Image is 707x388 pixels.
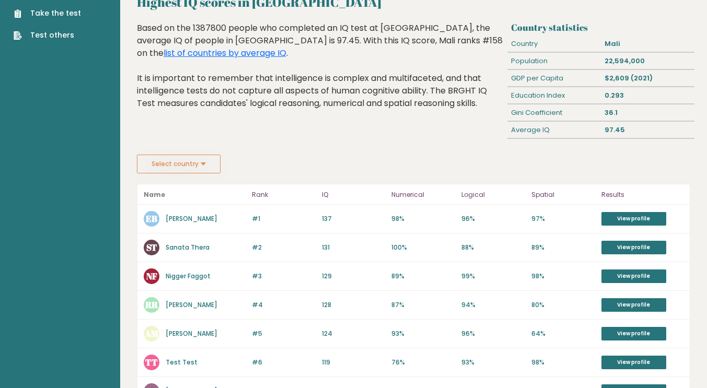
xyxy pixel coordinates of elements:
[507,36,601,52] div: Country
[531,189,595,201] p: Spatial
[601,327,666,340] a: View profile
[145,299,158,311] text: RR
[601,269,666,283] a: View profile
[461,243,525,252] p: 88%
[601,241,666,254] a: View profile
[391,189,455,201] p: Numerical
[322,329,386,338] p: 124
[601,70,694,87] div: $2,609 (2021)
[461,189,525,201] p: Logical
[144,190,165,199] b: Name
[601,87,694,104] div: 0.293
[14,30,81,41] a: Test others
[531,329,595,338] p: 64%
[252,272,316,281] p: #3
[322,358,386,367] p: 119
[144,327,159,339] text: AM
[531,300,595,310] p: 80%
[322,272,386,281] p: 129
[507,70,601,87] div: GDP per Capita
[322,214,386,224] p: 137
[391,329,455,338] p: 93%
[531,214,595,224] p: 97%
[322,243,386,252] p: 131
[461,358,525,367] p: 93%
[391,272,455,281] p: 89%
[146,213,157,225] text: EB
[601,53,694,69] div: 22,594,000
[601,212,666,226] a: View profile
[461,272,525,281] p: 99%
[461,214,525,224] p: 96%
[166,214,217,223] a: [PERSON_NAME]
[507,122,601,138] div: Average IQ
[252,329,316,338] p: #5
[507,87,601,104] div: Education Index
[531,243,595,252] p: 89%
[252,189,316,201] p: Rank
[601,298,666,312] a: View profile
[507,104,601,121] div: Gini Coefficient
[601,189,683,201] p: Results
[252,300,316,310] p: #4
[14,8,81,19] a: Take the test
[252,358,316,367] p: #6
[146,270,157,282] text: NF
[145,356,158,368] text: TT
[601,356,666,369] a: View profile
[166,329,217,338] a: [PERSON_NAME]
[531,272,595,281] p: 98%
[137,22,503,125] div: Based on the 1387800 people who completed an IQ test at [GEOGRAPHIC_DATA], the average IQ of peop...
[511,22,690,33] h3: Country statistics
[166,243,210,252] a: Sanata Thera
[164,47,286,59] a: list of countries by average IQ
[461,329,525,338] p: 96%
[252,214,316,224] p: #1
[391,214,455,224] p: 98%
[391,243,455,252] p: 100%
[461,300,525,310] p: 94%
[391,300,455,310] p: 87%
[166,272,211,280] a: Nigger Faggot
[322,189,386,201] p: IQ
[322,300,386,310] p: 128
[507,53,601,69] div: Population
[601,122,694,138] div: 97.45
[166,358,198,367] a: Test Test
[601,104,694,121] div: 36.1
[601,36,694,52] div: Mali
[137,155,221,173] button: Select country
[391,358,455,367] p: 76%
[166,300,217,309] a: [PERSON_NAME]
[252,243,316,252] p: #2
[531,358,595,367] p: 98%
[146,241,157,253] text: ST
